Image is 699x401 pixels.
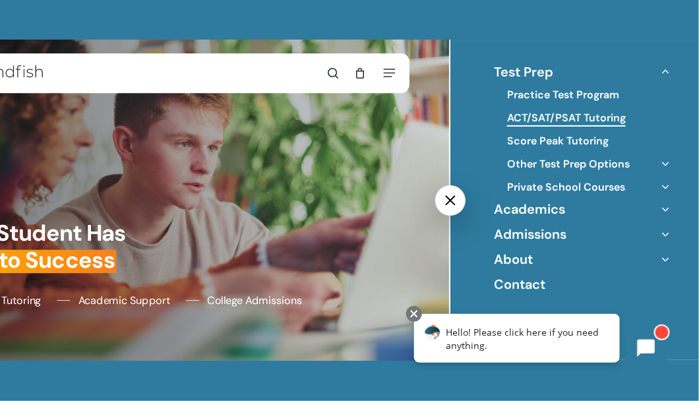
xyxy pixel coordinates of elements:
a: Other Test Prep Options [507,157,630,171]
a: Practice Test Program [507,88,619,102]
a: Cart [355,67,367,79]
iframe: Chatbot [400,303,681,383]
a: Private School Courses [507,180,625,195]
a: Admissions [494,226,566,243]
a: Contact [494,276,545,293]
a: Score Peak Tutoring [507,134,609,148]
a: ACT/SAT/PSAT Tutoring [507,111,626,125]
a: Test Prep [494,63,553,80]
a: About [494,251,533,268]
a: Navigation Menu [384,68,396,78]
a: Academics [494,200,565,218]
